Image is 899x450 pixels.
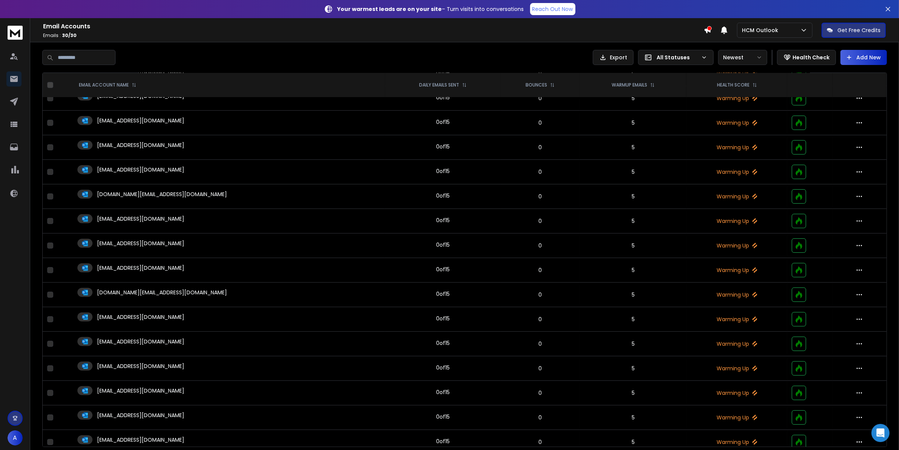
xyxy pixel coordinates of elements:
td: 5 [580,356,686,381]
p: Warming Up [691,168,783,176]
h1: Email Accounts [43,22,704,31]
td: 5 [580,332,686,356]
td: 5 [580,135,686,160]
div: 0 of 15 [436,167,450,175]
strong: Your warmest leads are on your site [338,5,442,13]
td: 5 [580,209,686,234]
td: 5 [580,86,686,111]
p: HEALTH SCORE [717,82,749,88]
p: [EMAIL_ADDRESS][DOMAIN_NAME] [97,117,184,124]
p: 0 [505,291,576,298]
p: Warming Up [691,414,783,421]
a: Reach Out Now [530,3,575,15]
div: 0 of 15 [436,388,450,396]
p: [EMAIL_ADDRESS][DOMAIN_NAME] [97,215,184,223]
img: logo [8,26,23,40]
p: Warming Up [691,242,783,249]
span: 30 / 30 [62,32,77,39]
p: Get Free Credits [837,26,880,34]
div: Open Intercom Messenger [871,424,890,442]
p: [EMAIL_ADDRESS][DOMAIN_NAME] [97,362,184,370]
td: 5 [580,405,686,430]
td: 5 [580,307,686,332]
p: – Turn visits into conversations [338,5,524,13]
p: [EMAIL_ADDRESS][DOMAIN_NAME] [97,240,184,247]
p: Health Check [793,54,830,61]
div: 0 of 15 [436,364,450,371]
div: 0 of 15 [436,118,450,126]
td: 5 [580,258,686,283]
td: 5 [580,160,686,184]
button: Export [593,50,634,65]
td: 5 [580,184,686,209]
button: Get Free Credits [822,23,886,38]
p: [EMAIL_ADDRESS][DOMAIN_NAME] [97,166,184,173]
p: Warming Up [691,193,783,200]
p: 0 [505,315,576,323]
div: 0 of 15 [436,290,450,298]
div: 0 of 15 [436,143,450,150]
div: 0 of 15 [436,266,450,273]
p: 0 [505,119,576,127]
td: 5 [580,283,686,307]
p: Warming Up [691,144,783,151]
div: 0 of 15 [436,216,450,224]
p: HCM Outlook [742,26,781,34]
p: Warming Up [691,438,783,446]
p: [EMAIL_ADDRESS][DOMAIN_NAME] [97,411,184,419]
p: 0 [505,144,576,151]
p: 0 [505,242,576,249]
p: [EMAIL_ADDRESS][DOMAIN_NAME] [97,387,184,394]
p: Warming Up [691,266,783,274]
p: [EMAIL_ADDRESS][DOMAIN_NAME] [97,313,184,321]
td: 5 [580,111,686,135]
div: 0 of 15 [436,94,450,101]
p: Warming Up [691,389,783,397]
p: [EMAIL_ADDRESS][DOMAIN_NAME] [97,436,184,444]
p: WARMUP EMAILS [612,82,647,88]
p: [EMAIL_ADDRESS][DOMAIN_NAME] [97,264,184,272]
p: Emails : [43,32,704,39]
button: Add New [840,50,887,65]
p: Warming Up [691,365,783,372]
p: [EMAIL_ADDRESS][DOMAIN_NAME] [97,141,184,149]
div: 0 of 15 [436,413,450,421]
p: 0 [505,438,576,446]
p: 0 [505,193,576,200]
p: Warming Up [691,291,783,298]
p: All Statuses [657,54,698,61]
p: Reach Out Now [532,5,573,13]
p: Warming Up [691,217,783,225]
td: 5 [580,234,686,258]
div: EMAIL ACCOUNT NAME [79,82,136,88]
p: 0 [505,94,576,102]
div: 0 of 15 [436,315,450,322]
div: 0 of 15 [436,339,450,347]
button: Health Check [777,50,836,65]
p: [DOMAIN_NAME][EMAIL_ADDRESS][DOMAIN_NAME] [97,289,227,296]
p: [EMAIL_ADDRESS][DOMAIN_NAME] [97,338,184,345]
p: 0 [505,340,576,348]
td: 5 [580,381,686,405]
p: Warming Up [691,119,783,127]
p: 0 [505,389,576,397]
p: 0 [505,266,576,274]
div: 0 of 15 [436,241,450,249]
p: 0 [505,414,576,421]
p: Warming Up [691,315,783,323]
p: DAILY EMAILS SENT [419,82,459,88]
p: 0 [505,168,576,176]
div: 0 of 15 [436,438,450,445]
p: 0 [505,217,576,225]
p: 0 [505,365,576,372]
p: Warming Up [691,94,783,102]
div: 0 of 15 [436,192,450,199]
button: Newest [718,50,767,65]
p: [DOMAIN_NAME][EMAIL_ADDRESS][DOMAIN_NAME] [97,190,227,198]
button: A [8,430,23,445]
p: Warming Up [691,340,783,348]
p: BOUNCES [526,82,547,88]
